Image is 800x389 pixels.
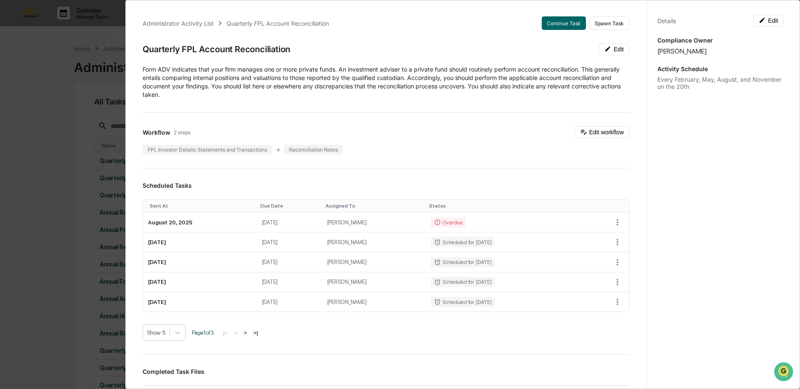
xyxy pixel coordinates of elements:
div: Toggle SortBy [326,203,422,209]
div: Scheduled for [DATE] [431,257,495,267]
td: [DATE] [257,253,322,272]
div: Overdue [431,217,466,227]
iframe: Open customer support [773,361,796,384]
td: [PERSON_NAME] [322,292,426,312]
td: [PERSON_NAME] [322,272,426,292]
button: Edit workflow [575,126,629,138]
td: [PERSON_NAME] [322,213,426,232]
span: Workflow [143,129,170,136]
td: [DATE] [257,232,322,252]
td: [DATE] [143,253,257,272]
button: > [241,329,249,336]
span: Data Lookup [17,122,53,131]
p: ​Form ADV indicates that your firm manages one or more private funds. An investment adviser to a ... [143,65,629,99]
td: [DATE] [257,292,322,312]
span: Page 1 of 3 [192,329,214,336]
span: 2 steps [174,129,191,136]
div: Quarterly FPL Account Reconciliation [143,44,290,54]
div: [PERSON_NAME] [657,47,784,55]
input: Clear [22,38,139,47]
div: FPL Investor Details: Statements and Transactions [143,145,272,155]
p: How can we help? [8,18,153,31]
div: Administrator Activity List [143,20,214,27]
button: Start new chat [143,67,153,77]
div: 🖐️ [8,107,15,114]
img: 1746055101610-c473b297-6a78-478c-a979-82029cc54cd1 [8,64,24,80]
button: < [232,329,240,336]
td: August 20, 2025 [143,213,257,232]
td: [DATE] [143,292,257,312]
td: [DATE] [257,213,322,232]
td: [DATE] [257,272,322,292]
div: Quarterly FPL Account Reconciliation [227,20,329,27]
td: [DATE] [143,232,257,252]
td: [PERSON_NAME] [322,253,426,272]
div: 🗄️ [61,107,68,114]
a: Powered byPylon [59,142,102,149]
a: 🖐️Preclearance [5,103,58,118]
a: 🗄️Attestations [58,103,108,118]
h3: Completed Task Files [143,368,629,375]
span: Pylon [84,143,102,149]
button: |< [220,329,230,336]
div: Scheduled for [DATE] [431,277,495,287]
div: We're available if you need us! [29,73,106,80]
td: [PERSON_NAME] [322,232,426,252]
div: Toggle SortBy [429,203,577,209]
div: Scheduled for [DATE] [431,237,495,247]
div: Toggle SortBy [260,203,319,209]
div: Scheduled for [DATE] [431,297,495,307]
button: >| [251,329,260,336]
button: Edit [753,15,784,27]
div: Details [657,17,676,24]
div: Start new chat [29,64,138,73]
button: Continue Task [542,16,586,30]
td: [DATE] [143,272,257,292]
a: 🔎Data Lookup [5,119,56,134]
p: Compliance Owner [657,37,784,44]
button: Edit [599,43,629,55]
div: 🔎 [8,123,15,130]
h3: Scheduled Tasks [143,182,629,189]
p: Activity Schedule [657,65,784,72]
div: Every February, May, August, and November on the 20th [657,76,784,90]
span: Preclearance [17,106,54,115]
div: Reconciliation Notes [284,145,343,155]
button: Spawn Task [589,16,629,30]
div: Toggle SortBy [150,203,253,209]
span: Attestations [69,106,104,115]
